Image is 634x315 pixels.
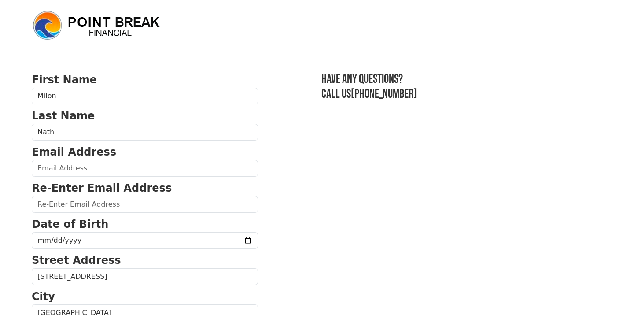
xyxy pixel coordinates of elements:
strong: Street Address [32,254,121,267]
input: Email Address [32,160,258,177]
input: Re-Enter Email Address [32,196,258,213]
strong: Re-Enter Email Address [32,182,172,194]
input: Last Name [32,124,258,141]
strong: Date of Birth [32,218,108,230]
strong: City [32,290,55,303]
input: Street Address [32,268,258,285]
h3: Call us [321,87,602,102]
strong: Email Address [32,146,116,158]
strong: Last Name [32,110,95,122]
a: [PHONE_NUMBER] [351,87,417,101]
input: First Name [32,88,258,104]
strong: First Name [32,74,97,86]
img: logo.png [32,10,164,41]
h3: Have any questions? [321,72,602,87]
